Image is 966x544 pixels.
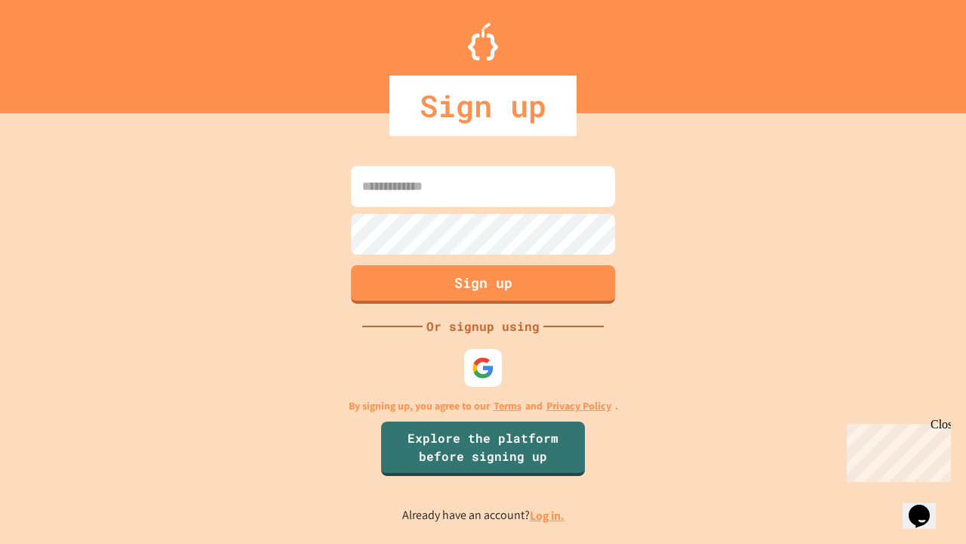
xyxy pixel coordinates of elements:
[494,398,521,414] a: Terms
[349,398,618,414] p: By signing up, you agree to our and .
[402,506,565,525] p: Already have an account?
[389,76,577,136] div: Sign up
[351,265,615,304] button: Sign up
[381,422,585,476] a: Explore the platform before signing up
[841,418,951,482] iframe: chat widget
[472,357,494,379] img: google-icon.svg
[530,508,565,524] a: Log in.
[423,317,543,335] div: Or signup using
[468,23,498,60] img: Logo.svg
[903,484,951,529] iframe: chat widget
[546,398,611,414] a: Privacy Policy
[6,6,104,96] div: Chat with us now!Close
